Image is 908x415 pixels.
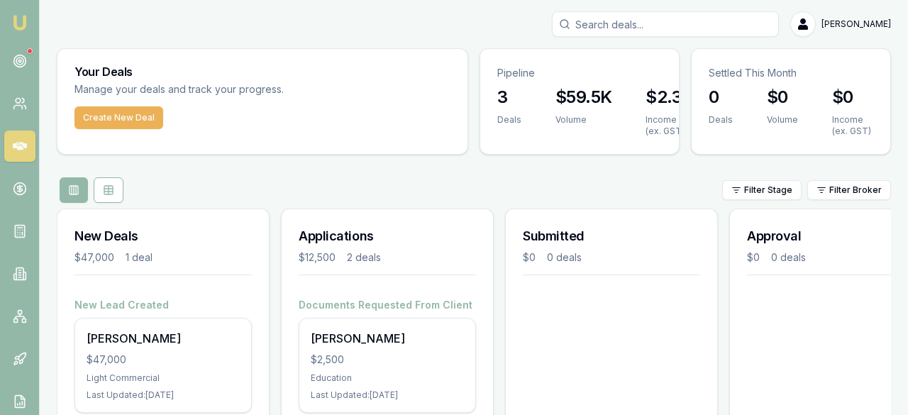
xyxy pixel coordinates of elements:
div: 1 deal [126,250,153,265]
div: Income (ex. GST) [832,114,873,137]
button: Filter Broker [807,180,891,200]
div: $47,000 [87,353,240,367]
div: [PERSON_NAME] [311,330,464,347]
div: $47,000 [74,250,114,265]
button: Filter Stage [722,180,802,200]
span: Filter Stage [744,184,792,196]
div: Deals [497,114,521,126]
div: Volume [767,114,798,126]
h3: $2.3K [646,86,693,109]
h3: $59.5K [555,86,611,109]
h3: Submitted [523,226,700,246]
div: $0 [747,250,760,265]
span: Filter Broker [829,184,882,196]
h3: 0 [709,86,733,109]
div: 0 deals [771,250,806,265]
div: Volume [555,114,611,126]
h3: $0 [832,86,873,109]
img: emu-icon-u.png [11,14,28,31]
input: Search deals [552,11,779,37]
p: Settled This Month [709,66,873,80]
div: Income (ex. GST) [646,114,693,137]
h3: New Deals [74,226,252,246]
h4: Documents Requested From Client [299,298,476,312]
button: Create New Deal [74,106,163,129]
div: 2 deals [347,250,381,265]
div: 0 deals [547,250,582,265]
div: $12,500 [299,250,336,265]
h3: Your Deals [74,66,450,77]
div: $2,500 [311,353,464,367]
h3: $0 [767,86,798,109]
p: Pipeline [497,66,662,80]
h3: Applications [299,226,476,246]
div: Education [311,372,464,384]
div: [PERSON_NAME] [87,330,240,347]
span: [PERSON_NAME] [821,18,891,30]
h3: 3 [497,86,521,109]
div: Light Commercial [87,372,240,384]
h4: New Lead Created [74,298,252,312]
div: $0 [523,250,536,265]
div: Deals [709,114,733,126]
div: Last Updated: [DATE] [87,389,240,401]
div: Last Updated: [DATE] [311,389,464,401]
p: Manage your deals and track your progress. [74,82,438,98]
